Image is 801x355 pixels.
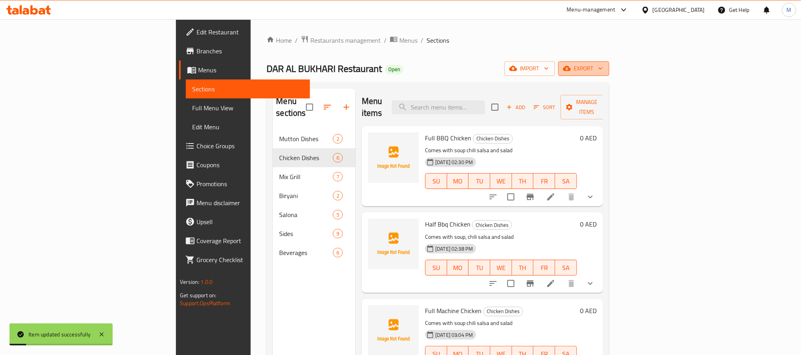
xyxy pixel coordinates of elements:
button: SU [425,260,447,276]
a: Branches [179,42,310,60]
div: items [333,248,343,257]
span: SU [429,262,444,274]
span: WE [493,176,509,187]
a: Support.OpsPlatform [180,298,230,308]
span: DAR AL BUKHARI Restaurant [266,60,382,77]
button: show more [581,187,600,206]
button: sort-choices [484,274,503,293]
span: Restaurants management [310,36,381,45]
a: Full Menu View [186,98,310,117]
div: Mix Grill7 [273,167,355,186]
a: Edit Restaurant [179,23,310,42]
span: M [787,6,792,14]
span: 2 [333,135,342,143]
span: [DATE] 02:30 PM [432,159,476,166]
span: Full Machine Chicken [425,305,482,317]
span: Half Bbq Chicken [425,218,470,230]
span: SA [558,176,574,187]
span: Sort [534,103,555,112]
span: FR [537,176,552,187]
div: Mutton Dishes [279,134,332,144]
p: Comes with soup chili salsa and salad [425,318,577,328]
span: Beverages [279,248,332,257]
a: Choice Groups [179,136,310,155]
div: Sides9 [273,224,355,243]
button: TU [469,260,490,276]
span: Select to update [503,275,519,292]
span: Full Menu View [192,103,303,113]
span: Sides [279,229,332,238]
p: Comes with soup chili salsa and salad [425,145,577,155]
a: Grocery Checklist [179,250,310,269]
span: Chicken Dishes [473,134,512,143]
span: Sort items [529,101,561,113]
span: Promotions [196,179,303,189]
button: FR [533,260,555,276]
input: search [392,100,485,114]
span: Mix Grill [279,172,332,181]
button: import [504,61,555,76]
li: / [421,36,423,45]
button: SA [555,173,577,189]
a: Coverage Report [179,231,310,250]
a: Menus [179,60,310,79]
div: Biryani2 [273,186,355,205]
span: Version: [180,277,199,287]
button: sort-choices [484,187,503,206]
span: Menu disclaimer [196,198,303,208]
div: items [333,134,343,144]
span: 7 [333,173,342,181]
a: Restaurants management [301,35,381,45]
div: Biryani [279,191,332,200]
span: Full BBQ Chicken [425,132,471,144]
a: Promotions [179,174,310,193]
span: SU [429,176,444,187]
span: 6 [333,249,342,257]
span: Salona [279,210,332,219]
div: Chicken Dishes [483,307,523,316]
button: WE [490,260,512,276]
button: WE [490,173,512,189]
div: Item updated successfully [28,330,91,339]
span: Sections [427,36,449,45]
div: items [333,210,343,219]
a: Menus [390,35,418,45]
span: 2 [333,192,342,200]
button: TH [512,260,534,276]
img: Full BBQ Chicken [368,132,419,183]
div: Mutton Dishes2 [273,129,355,148]
button: TH [512,173,534,189]
a: Coupons [179,155,310,174]
span: Select section [487,99,503,115]
span: TH [515,176,531,187]
button: Add [503,101,529,113]
span: Open [385,66,403,73]
div: Salona5 [273,205,355,224]
div: items [333,153,343,162]
span: TU [472,176,487,187]
span: [DATE] 02:38 PM [432,245,476,253]
span: Coverage Report [196,236,303,245]
button: FR [533,173,555,189]
span: Choice Groups [196,141,303,151]
div: items [333,229,343,238]
h6: 0 AED [580,305,597,316]
span: Menus [198,65,303,75]
button: MO [447,173,469,189]
span: MO [450,176,466,187]
button: delete [562,274,581,293]
svg: Show Choices [586,192,595,202]
span: Edit Restaurant [196,27,303,37]
span: TH [515,262,531,274]
span: Chicken Dishes [279,153,332,162]
button: MO [447,260,469,276]
button: show more [581,274,600,293]
span: Upsell [196,217,303,227]
span: 9 [333,230,342,238]
button: SU [425,173,447,189]
span: SA [558,262,574,274]
span: Select to update [503,189,519,205]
